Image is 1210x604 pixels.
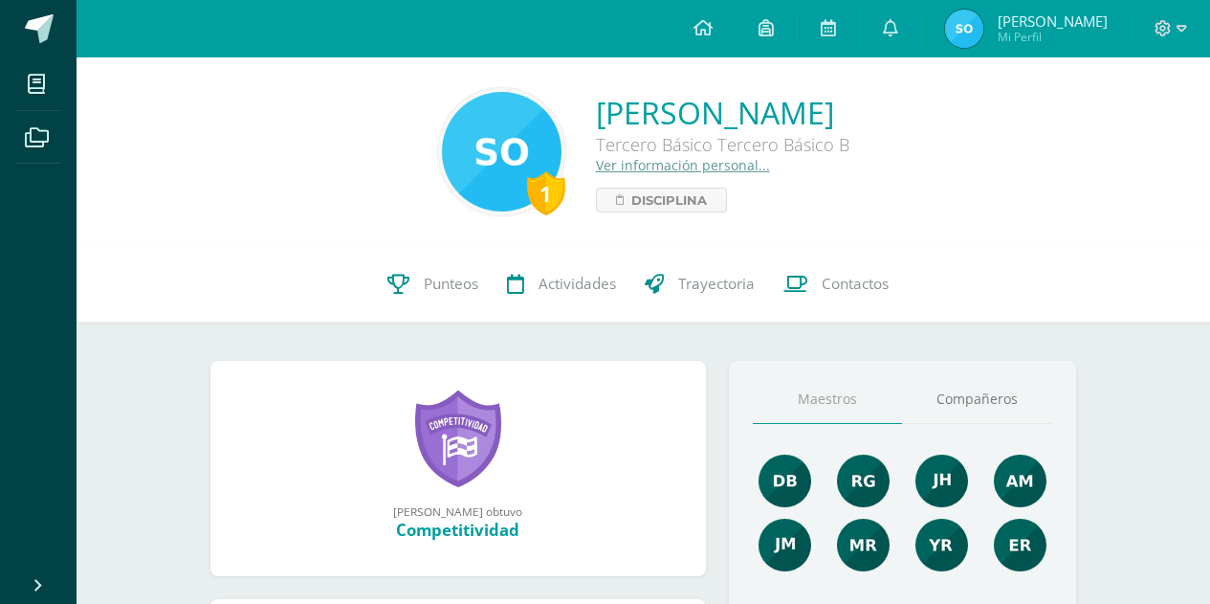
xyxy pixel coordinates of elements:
[539,274,616,294] span: Actividades
[998,11,1108,31] span: [PERSON_NAME]
[596,188,727,213] a: Disciplina
[442,92,561,212] img: d94d7bf2043d3ca61e3163eef92470b0.png
[230,503,687,519] div: [PERSON_NAME] obtuvo
[753,375,903,424] a: Maestros
[902,375,1052,424] a: Compañeros
[759,455,811,507] img: 92e8b7530cfa383477e969a429d96048.png
[630,246,769,323] a: Trayectoria
[837,519,890,571] img: de7dd2f323d4d3ceecd6bfa9930379e0.png
[596,133,849,156] div: Tercero Básico Tercero Básico B
[769,246,903,323] a: Contactos
[493,246,630,323] a: Actividades
[424,274,478,294] span: Punteos
[822,274,889,294] span: Contactos
[596,156,770,174] a: Ver información personal...
[759,519,811,571] img: d63573055912b670afbd603c8ed2a4ef.png
[994,519,1046,571] img: 6ee8f939e44d4507d8a11da0a8fde545.png
[945,10,983,48] img: 4d0c5ba52077301d53af751bf3f246d2.png
[373,246,493,323] a: Punteos
[230,519,687,541] div: Competitividad
[527,171,565,215] div: 1
[998,29,1108,45] span: Mi Perfil
[994,455,1046,507] img: b7c5ef9c2366ee6e8e33a2b1ce8f818e.png
[915,519,968,571] img: a8d6c63c82814f34eb5d371db32433ce.png
[596,92,849,133] a: [PERSON_NAME]
[631,189,707,212] span: Disciplina
[915,455,968,507] img: 3dbe72ed89aa2680497b9915784f2ba9.png
[837,455,890,507] img: c8ce501b50aba4663d5e9c1ec6345694.png
[678,274,755,294] span: Trayectoria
